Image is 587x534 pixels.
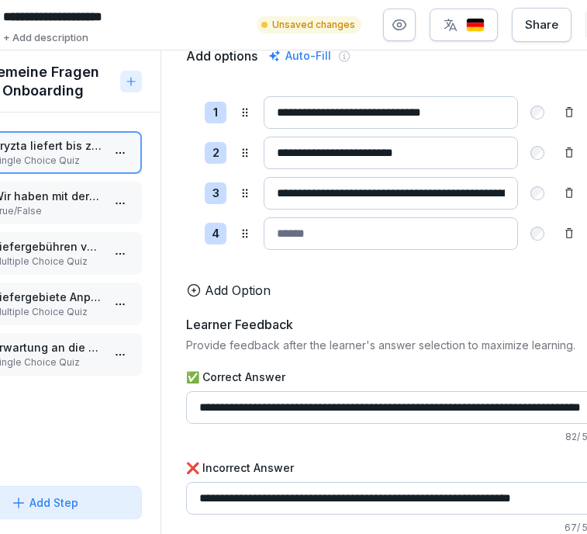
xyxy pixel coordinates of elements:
[186,315,293,334] h5: Learner Feedback
[3,30,88,46] p: + Add description
[265,47,334,65] div: Auto-Fill
[11,494,78,511] div: Add Step
[212,144,219,162] p: 2
[466,18,485,33] img: de.svg
[272,18,355,32] p: Unsaved changes
[212,185,219,203] p: 3
[205,281,271,300] p: Add Option
[186,47,257,65] h5: Add options
[512,8,571,42] button: Share
[213,104,218,122] p: 1
[525,16,558,33] div: Share
[212,225,219,243] p: 4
